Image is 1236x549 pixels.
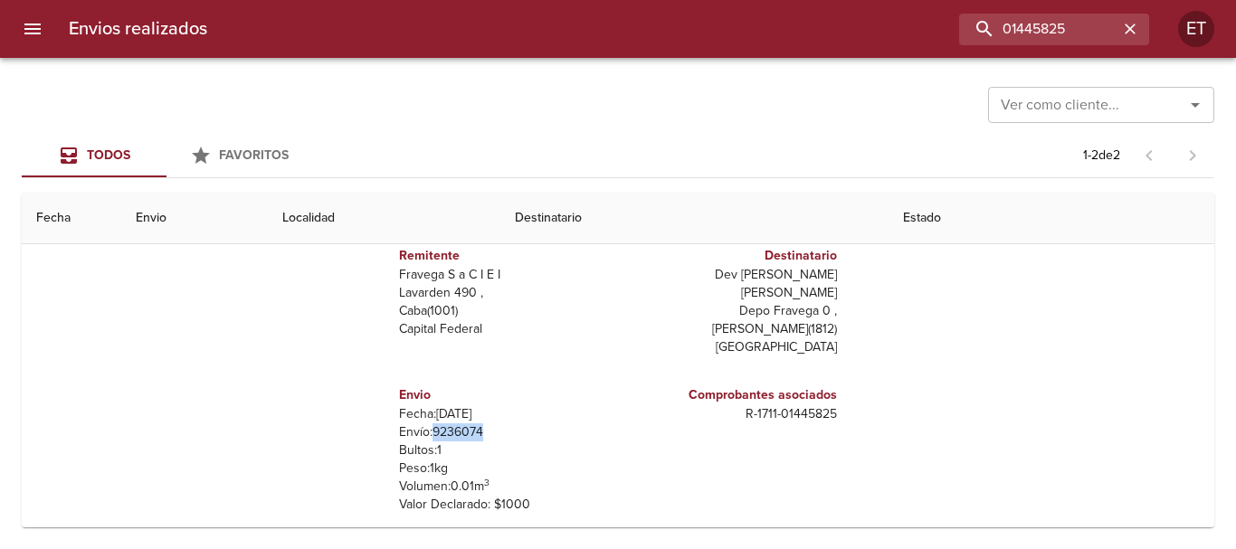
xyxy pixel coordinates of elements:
p: [GEOGRAPHIC_DATA] [625,338,837,356]
p: R - 1711 - 01445825 [625,405,837,423]
p: Envío: 9236074 [399,423,611,441]
button: menu [11,7,54,51]
p: Fravega S a C I E I [399,266,611,284]
p: Lavarden 490 , [399,284,611,302]
th: Fecha [22,193,121,244]
h6: Remitente [399,246,611,266]
p: Valor Declarado: $ 1000 [399,496,611,514]
th: Destinatario [500,193,889,244]
th: Envio [121,193,267,244]
p: Peso: 1 kg [399,459,611,478]
div: Tabs Envios [22,134,311,177]
span: Pagina anterior [1127,146,1171,164]
p: [PERSON_NAME] ( 1812 ) [625,320,837,338]
h6: Envio [399,385,611,405]
p: Bultos: 1 [399,441,611,459]
h6: Destinatario [625,246,837,266]
p: Capital Federal [399,320,611,338]
span: Todos [87,147,130,163]
p: Caba ( 1001 ) [399,302,611,320]
p: Volumen: 0.01 m [399,478,611,496]
th: Estado [889,193,1214,244]
div: ET [1178,11,1214,47]
input: buscar [959,14,1118,45]
p: Depo Fravega 0 , [625,302,837,320]
h6: Envios realizados [69,14,207,43]
span: Pagina siguiente [1171,134,1214,177]
p: 1 - 2 de 2 [1083,147,1120,165]
button: Abrir [1183,92,1208,118]
sup: 3 [484,477,490,488]
p: Dev [PERSON_NAME] [PERSON_NAME] [625,266,837,302]
th: Localidad [268,193,500,244]
h6: Comprobantes asociados [625,385,837,405]
span: Favoritos [219,147,289,163]
p: Fecha: [DATE] [399,405,611,423]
